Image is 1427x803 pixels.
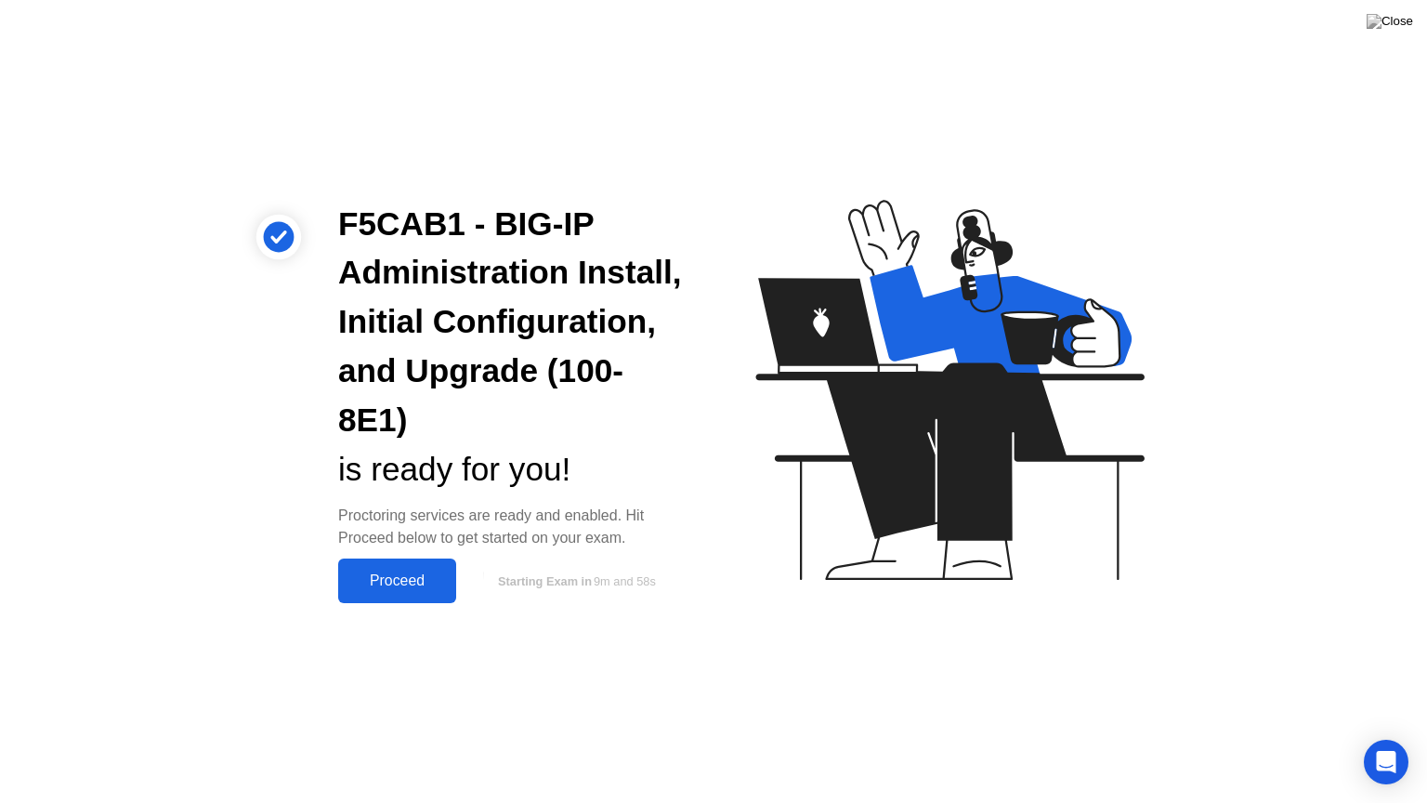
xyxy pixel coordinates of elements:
button: Proceed [338,559,456,603]
div: Proceed [344,573,451,589]
button: Starting Exam in9m and 58s [465,563,684,599]
div: Open Intercom Messenger [1364,740,1408,784]
img: Close [1367,14,1413,29]
div: is ready for you! [338,445,684,494]
div: Proctoring services are ready and enabled. Hit Proceed below to get started on your exam. [338,505,684,549]
div: F5CAB1 - BIG-IP Administration Install, Initial Configuration, and Upgrade (100-8E1) [338,200,684,445]
span: 9m and 58s [594,574,656,588]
